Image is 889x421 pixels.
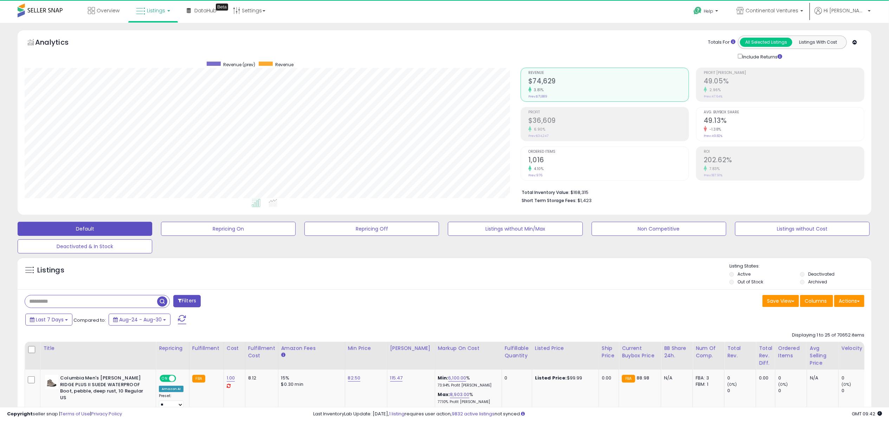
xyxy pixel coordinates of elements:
[808,279,827,285] label: Archived
[727,382,737,387] small: (0%)
[842,388,870,394] div: 0
[810,345,836,367] div: Avg Selling Price
[852,410,882,417] span: 2025-09-7 09:42 GMT
[578,197,592,204] span: $1,423
[727,375,756,381] div: 0
[304,222,439,236] button: Repricing Off
[438,400,496,404] p: 77.10% Profit [PERSON_NAME]
[528,94,547,99] small: Prev: $71,889
[637,375,650,381] span: 88.98
[696,375,719,381] div: FBA: 3
[448,375,466,382] a: 6,100.00
[522,188,859,196] li: $168,315
[696,345,721,359] div: Num of Comp.
[438,383,496,388] p: 73.94% Profit [PERSON_NAME]
[43,345,153,352] div: Title
[733,52,791,61] div: Include Returns
[35,37,82,49] h5: Analytics
[735,222,870,236] button: Listings without Cost
[175,376,186,382] span: OFF
[805,297,827,304] span: Columns
[602,375,613,381] div: 0.00
[664,345,690,359] div: BB Share 24h.
[45,375,58,389] img: 41dLuNDjcvL._SL40_.jpg
[59,407,85,413] a: B07DV3NSBN
[159,394,184,409] div: Preset:
[814,7,871,23] a: Hi [PERSON_NAME]
[36,316,64,323] span: Last 7 Days
[696,381,719,388] div: FBM: 1
[693,6,702,15] i: Get Help
[248,345,275,359] div: Fulfillment Cost
[97,7,120,14] span: Overview
[842,375,870,381] div: 0
[622,345,658,359] div: Current Buybox Price
[159,386,183,392] div: Amazon AI
[532,166,544,171] small: 4.10%
[532,127,546,132] small: 6.90%
[452,410,495,417] a: 9832 active listings
[528,77,689,87] h2: $74,629
[281,352,285,358] small: Amazon Fees.
[729,263,871,270] p: Listing States:
[18,222,152,236] button: Default
[727,388,756,394] div: 0
[792,38,844,47] button: Listings With Cost
[348,345,384,352] div: Min Price
[7,410,33,417] strong: Copyright
[281,345,342,352] div: Amazon Fees
[505,345,529,359] div: Fulfillable Quantity
[275,62,294,68] span: Revenue
[778,382,788,387] small: (0%)
[91,410,122,417] a: Privacy Policy
[704,94,722,99] small: Prev: 47.64%
[450,391,469,398] a: 8,903.00
[223,62,255,68] span: Revenue (prev)
[704,173,722,177] small: Prev: 187.91%
[159,345,186,352] div: Repricing
[759,375,770,381] div: 0.00
[762,295,799,307] button: Save View
[842,345,867,352] div: Velocity
[707,166,720,171] small: 7.83%
[810,375,833,381] div: N/A
[704,111,864,114] span: Avg. Buybox Share
[727,345,753,359] div: Total Rev.
[842,382,851,387] small: (0%)
[737,271,751,277] label: Active
[688,1,725,23] a: Help
[119,316,162,323] span: Aug-24 - Aug-30
[389,410,405,417] a: 1 listing
[37,265,64,275] h5: Listings
[438,375,449,381] b: Min:
[390,345,432,352] div: [PERSON_NAME]
[522,189,569,195] b: Total Inventory Value:
[708,39,735,46] div: Totals For
[535,375,567,381] b: Listed Price:
[505,375,527,381] div: 0
[435,342,502,370] th: The percentage added to the cost of goods (COGS) that forms the calculator for Min & Max prices.
[160,376,169,382] span: ON
[704,77,864,87] h2: 49.05%
[18,239,152,253] button: Deactivated & In Stock
[704,150,864,154] span: ROI
[528,156,689,165] h2: 1,016
[86,407,123,412] span: | SKU: 1064501138
[438,391,496,404] div: %
[147,7,165,14] span: Listings
[528,117,689,126] h2: $36,609
[216,4,228,11] div: Tooltip anchor
[704,117,864,126] h2: 49.13%
[522,197,576,203] b: Short Term Storage Fees:
[834,295,864,307] button: Actions
[737,279,763,285] label: Out of Stock
[73,317,106,323] span: Compared to:
[528,150,689,154] span: Ordered Items
[194,7,217,14] span: DataHub
[528,71,689,75] span: Revenue
[60,375,146,403] b: Columbia Men's [PERSON_NAME] RIDGE PLUS II SUEDE WATERPROOF Boot, pebble, deep rust, 10 Regular US
[25,314,72,326] button: Last 7 Days
[704,156,864,165] h2: 202.62%
[759,345,772,367] div: Total Rev. Diff.
[824,7,866,14] span: Hi [PERSON_NAME]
